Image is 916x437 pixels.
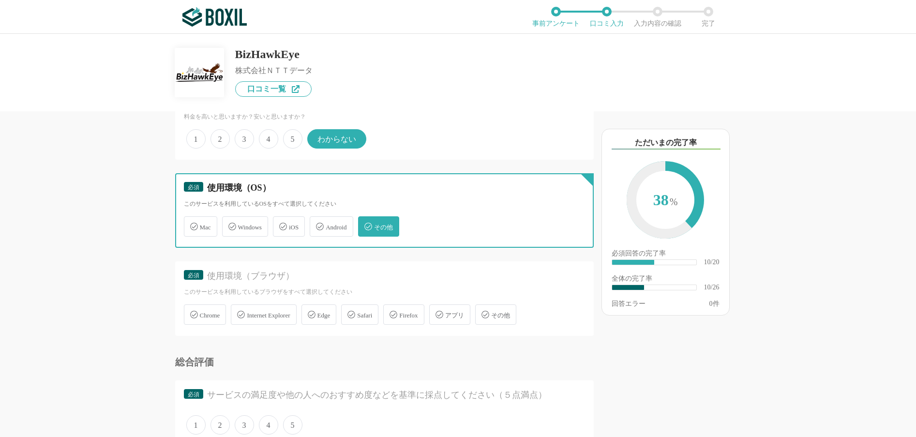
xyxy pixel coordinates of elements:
div: ​ [612,285,644,290]
span: 3 [235,129,254,149]
li: 完了 [683,7,734,27]
div: 回答エラー [612,301,646,307]
img: ボクシルSaaS_ロゴ [182,7,247,27]
div: 必須回答の完了率 [612,250,720,259]
span: わからない [307,129,366,149]
div: 総合評価 [175,357,594,367]
span: Windows [238,224,262,231]
span: その他 [374,224,393,231]
div: 料金を高いと思いますか？安いと思いますか？ [184,113,585,121]
div: 10/20 [704,259,720,266]
span: 2 [210,415,230,435]
li: 入力内容の確認 [632,7,683,27]
div: サービスの満足度や他の人へのおすすめ度などを基準に採点してください（５点満点） [207,389,568,401]
div: 株式会社ＮＴＴデータ [235,67,313,75]
span: Safari [357,312,372,319]
div: 全体の完了率 [612,275,720,284]
span: Edge [317,312,330,319]
li: 事前アンケート [531,7,582,27]
span: Chrome [200,312,220,319]
span: 3 [235,415,254,435]
span: Internet Explorer [247,312,290,319]
span: 5 [283,415,302,435]
span: 必須 [188,184,199,191]
div: ただいまの完了率 [612,137,721,150]
span: 1 [186,129,206,149]
span: その他 [491,312,510,319]
span: 口コミ一覧 [247,85,286,93]
span: 38 [636,171,694,231]
span: 0 [709,300,713,307]
span: % [670,196,678,207]
span: 5 [283,129,302,149]
div: このサービスを利用しているOSをすべて選択してください [184,200,585,208]
li: 口コミ入力 [582,7,632,27]
div: 10/26 [704,284,720,291]
span: Firefox [399,312,418,319]
div: BizHawkEye [235,48,313,60]
span: iOS [289,224,299,231]
a: 口コミ一覧 [235,81,312,97]
div: ​ [612,260,654,265]
span: 4 [259,129,278,149]
span: 必須 [188,391,199,398]
span: 必須 [188,272,199,279]
span: 1 [186,415,206,435]
div: 使用環境（OS） [207,182,568,194]
span: 4 [259,415,278,435]
span: アプリ [445,312,464,319]
span: 2 [210,129,230,149]
div: 使用環境（ブラウザ） [207,270,568,282]
span: Mac [200,224,211,231]
div: このサービスを利用しているブラウザをすべて選択してください [184,288,585,296]
span: Android [326,224,346,231]
div: 件 [709,301,720,307]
